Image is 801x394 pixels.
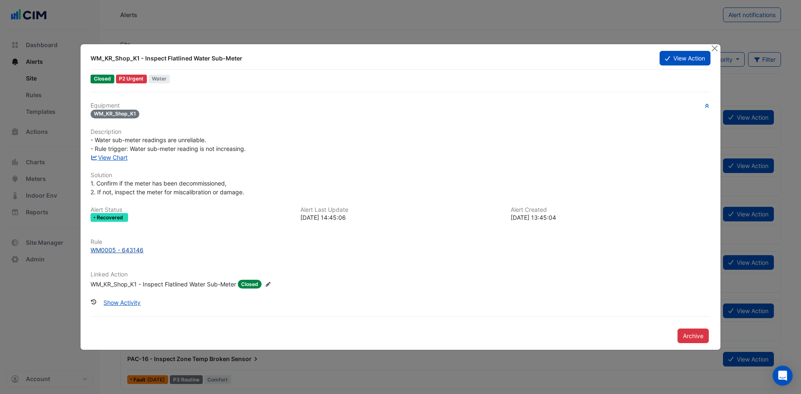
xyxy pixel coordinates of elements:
[773,366,793,386] div: Open Intercom Messenger
[116,75,147,83] div: P2 Urgent
[300,206,500,213] h6: Alert Last Update
[91,180,244,196] span: 1. Confirm if the meter has been decommissioned, 2. If not, inspect the meter for miscalibration ...
[265,281,271,288] fa-icon: Edit Linked Action
[149,75,170,83] span: Water
[91,154,128,161] a: View Chart
[91,128,710,136] h6: Description
[91,271,710,278] h6: Linked Action
[91,238,710,246] h6: Rule
[98,295,146,310] button: Show Activity
[678,329,709,343] button: Archive
[91,280,236,289] div: WM_KR_Shop_K1 - Inspect Flatlined Water Sub-Meter
[91,54,650,63] div: WM_KR_Shop_K1 - Inspect Flatlined Water Sub-Meter
[511,213,710,222] div: [DATE] 13:45:04
[91,206,290,213] h6: Alert Status
[300,213,500,222] div: [DATE] 14:45:06
[91,172,710,179] h6: Solution
[91,75,114,83] span: Closed
[91,102,710,109] h6: Equipment
[97,215,125,220] span: Recovered
[91,110,139,118] span: WM_KR_Shop_K1
[91,246,710,254] a: WM0005 - 643146
[238,280,262,289] span: Closed
[660,51,710,65] button: View Action
[511,206,710,213] h6: Alert Created
[91,246,144,254] div: WM0005 - 643146
[710,44,719,53] button: Close
[91,136,246,152] span: - Water sub-meter readings are unreliable. - Rule trigger: Water sub-meter reading is not increas...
